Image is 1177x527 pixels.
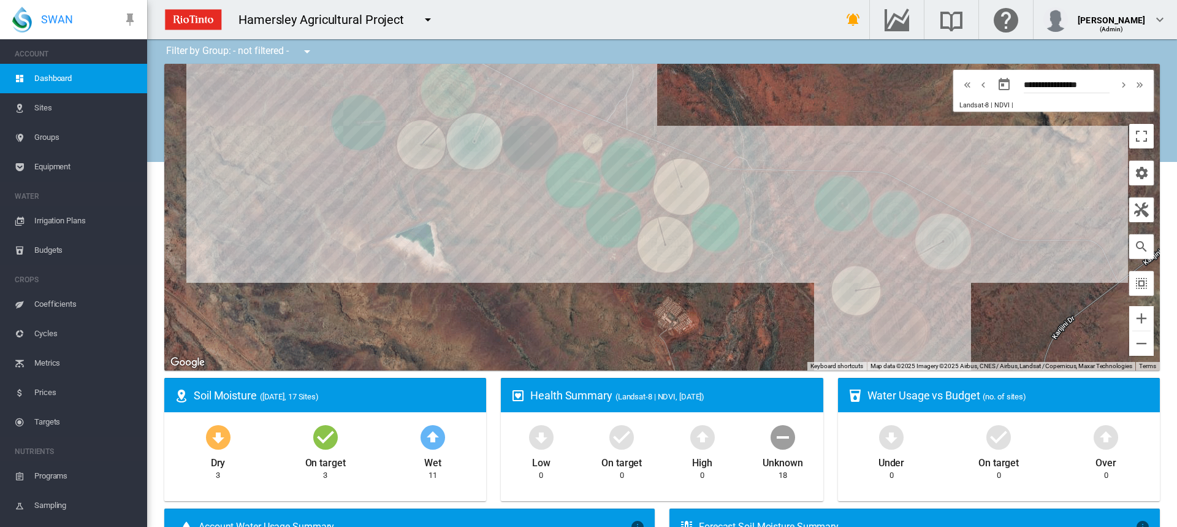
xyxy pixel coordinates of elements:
[15,44,137,64] span: ACCOUNT
[1129,124,1154,148] button: Toggle fullscreen view
[1129,271,1154,296] button: icon-select-all
[34,491,137,520] span: Sampling
[877,422,906,452] md-icon: icon-arrow-down-bold-circle
[300,44,314,59] md-icon: icon-menu-down
[41,12,73,27] span: SWAN
[810,362,863,371] button: Keyboard shortcuts
[1139,363,1156,369] a: Terms
[424,452,441,470] div: Wet
[700,470,704,481] div: 0
[848,388,863,403] md-icon: icon-cup-water
[34,93,137,123] span: Sites
[511,388,525,403] md-icon: icon-heart-box-outline
[1152,12,1167,27] md-icon: icon-chevron-down
[194,388,476,403] div: Soil Moisture
[418,422,448,452] md-icon: icon-arrow-up-bold-circle
[692,452,712,470] div: High
[1117,77,1130,92] md-icon: icon-chevron-right
[305,452,346,470] div: On target
[978,452,1019,470] div: On target
[34,348,137,378] span: Metrics
[167,355,208,371] img: Google
[34,319,137,348] span: Cycles
[323,470,327,481] div: 3
[688,422,717,452] md-icon: icon-arrow-up-bold-circle
[34,123,137,152] span: Groups
[311,422,340,452] md-icon: icon-checkbox-marked-circle
[846,12,861,27] md-icon: icon-bell-ring
[882,12,912,27] md-icon: Go to the Data Hub
[123,12,137,27] md-icon: icon-pin
[1078,9,1145,21] div: [PERSON_NAME]
[601,452,642,470] div: On target
[607,422,636,452] md-icon: icon-checkbox-marked-circle
[160,4,226,35] img: ZPXdBAAAAAElFTkSuQmCC
[12,7,32,33] img: SWAN-Landscape-Logo-Colour-drop.png
[1134,276,1149,291] md-icon: icon-select-all
[295,39,319,64] button: icon-menu-down
[997,470,1001,481] div: 0
[15,187,137,206] span: WATER
[238,11,415,28] div: Hamersley Agricultural Project
[1011,101,1013,109] span: |
[429,470,437,481] div: 11
[1133,77,1146,92] md-icon: icon-chevron-double-right
[1129,306,1154,331] button: Zoom in
[992,72,1016,97] button: md-calendar
[174,388,189,403] md-icon: icon-map-marker-radius
[260,392,319,401] span: ([DATE], 17 Sites)
[216,470,220,481] div: 3
[34,152,137,182] span: Equipment
[1129,161,1154,185] button: icon-cog
[841,7,866,32] button: icon-bell-ring
[34,236,137,265] span: Budgets
[157,39,323,64] div: Filter by Group: - not filtered -
[34,378,137,407] span: Prices
[527,422,556,452] md-icon: icon-arrow-down-bold-circle
[984,422,1013,452] md-icon: icon-checkbox-marked-circle
[763,452,802,470] div: Unknown
[983,392,1026,401] span: (no. of sites)
[977,77,990,92] md-icon: icon-chevron-left
[975,77,991,92] button: icon-chevron-left
[889,470,894,481] div: 0
[959,77,975,92] button: icon-chevron-double-left
[779,470,787,481] div: 18
[34,290,137,319] span: Coefficients
[1100,26,1124,33] span: (Admin)
[1116,77,1132,92] button: icon-chevron-right
[615,392,704,401] span: (Landsat-8 | NDVI, [DATE])
[167,355,208,371] a: Open this area in Google Maps (opens a new window)
[870,363,1132,369] span: Map data ©2025 Imagery ©2025 Airbus, CNES / Airbus, Landsat / Copernicus, Maxar Technologies
[34,407,137,437] span: Targets
[867,388,1150,403] div: Water Usage vs Budget
[991,12,1021,27] md-icon: Click here for help
[768,422,798,452] md-icon: icon-minus-circle
[204,422,233,452] md-icon: icon-arrow-down-bold-circle
[1095,452,1116,470] div: Over
[1132,77,1148,92] button: icon-chevron-double-right
[1134,239,1149,254] md-icon: icon-magnify
[959,101,1009,109] span: Landsat-8 | NDVI
[1129,234,1154,259] button: icon-magnify
[1129,331,1154,356] button: Zoom out
[1134,166,1149,180] md-icon: icon-cog
[620,470,624,481] div: 0
[34,206,137,236] span: Irrigation Plans
[34,461,137,491] span: Programs
[421,12,435,27] md-icon: icon-menu-down
[1104,470,1108,481] div: 0
[1091,422,1121,452] md-icon: icon-arrow-up-bold-circle
[1043,7,1068,32] img: profile.jpg
[416,7,440,32] button: icon-menu-down
[34,64,137,93] span: Dashboard
[15,442,137,461] span: NUTRIENTS
[539,470,543,481] div: 0
[211,452,226,470] div: Dry
[937,12,966,27] md-icon: Search the knowledge base
[878,452,905,470] div: Under
[961,77,974,92] md-icon: icon-chevron-double-left
[15,270,137,290] span: CROPS
[532,452,550,470] div: Low
[530,388,813,403] div: Health Summary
